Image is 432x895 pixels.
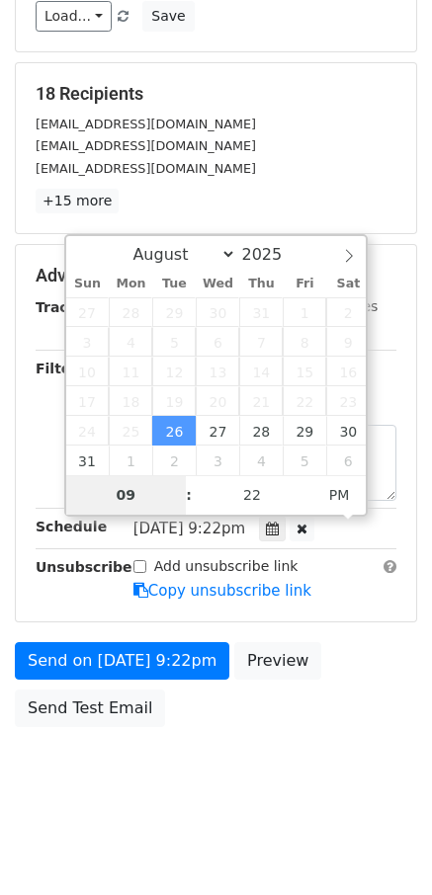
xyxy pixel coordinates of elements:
span: September 2, 2025 [152,446,196,475]
span: August 23, 2025 [326,386,370,416]
small: [EMAIL_ADDRESS][DOMAIN_NAME] [36,161,256,176]
span: Sat [326,278,370,290]
small: [EMAIL_ADDRESS][DOMAIN_NAME] [36,138,256,153]
span: August 19, 2025 [152,386,196,416]
input: Year [236,245,307,264]
span: August 21, 2025 [239,386,283,416]
span: August 5, 2025 [152,327,196,357]
span: Wed [196,278,239,290]
span: August 30, 2025 [326,416,370,446]
span: August 28, 2025 [239,416,283,446]
span: August 18, 2025 [109,386,152,416]
a: +15 more [36,189,119,213]
span: September 6, 2025 [326,446,370,475]
span: August 2, 2025 [326,297,370,327]
span: Tue [152,278,196,290]
input: Hour [66,475,187,515]
a: Preview [234,642,321,680]
span: August 13, 2025 [196,357,239,386]
span: Thu [239,278,283,290]
span: August 7, 2025 [239,327,283,357]
span: August 31, 2025 [66,446,110,475]
span: Fri [283,278,326,290]
a: Load... [36,1,112,32]
span: August 9, 2025 [326,327,370,357]
span: August 4, 2025 [109,327,152,357]
button: Save [142,1,194,32]
strong: Schedule [36,519,107,534]
span: September 4, 2025 [239,446,283,475]
label: Add unsubscribe link [154,556,299,577]
span: August 17, 2025 [66,386,110,416]
h5: 18 Recipients [36,83,396,105]
small: [EMAIL_ADDRESS][DOMAIN_NAME] [36,117,256,131]
span: July 28, 2025 [109,297,152,327]
a: Send on [DATE] 9:22pm [15,642,229,680]
span: August 20, 2025 [196,386,239,416]
span: August 8, 2025 [283,327,326,357]
span: Mon [109,278,152,290]
a: Send Test Email [15,690,165,727]
span: August 26, 2025 [152,416,196,446]
iframe: Chat Widget [333,800,432,895]
span: August 15, 2025 [283,357,326,386]
strong: Tracking [36,299,102,315]
span: September 3, 2025 [196,446,239,475]
span: : [186,475,192,515]
span: September 1, 2025 [109,446,152,475]
span: August 24, 2025 [66,416,110,446]
span: July 30, 2025 [196,297,239,327]
strong: Filters [36,361,86,376]
span: July 27, 2025 [66,297,110,327]
span: July 31, 2025 [239,297,283,327]
span: July 29, 2025 [152,297,196,327]
span: August 29, 2025 [283,416,326,446]
span: August 1, 2025 [283,297,326,327]
span: August 6, 2025 [196,327,239,357]
span: August 16, 2025 [326,357,370,386]
h5: Advanced [36,265,396,286]
span: August 11, 2025 [109,357,152,386]
span: Sun [66,278,110,290]
span: August 3, 2025 [66,327,110,357]
a: Copy unsubscribe link [133,582,311,600]
span: August 27, 2025 [196,416,239,446]
span: [DATE] 9:22pm [133,520,245,537]
span: Click to toggle [312,475,367,515]
span: August 14, 2025 [239,357,283,386]
span: August 22, 2025 [283,386,326,416]
span: August 12, 2025 [152,357,196,386]
span: September 5, 2025 [283,446,326,475]
strong: Unsubscribe [36,559,132,575]
span: August 10, 2025 [66,357,110,386]
span: August 25, 2025 [109,416,152,446]
input: Minute [192,475,312,515]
